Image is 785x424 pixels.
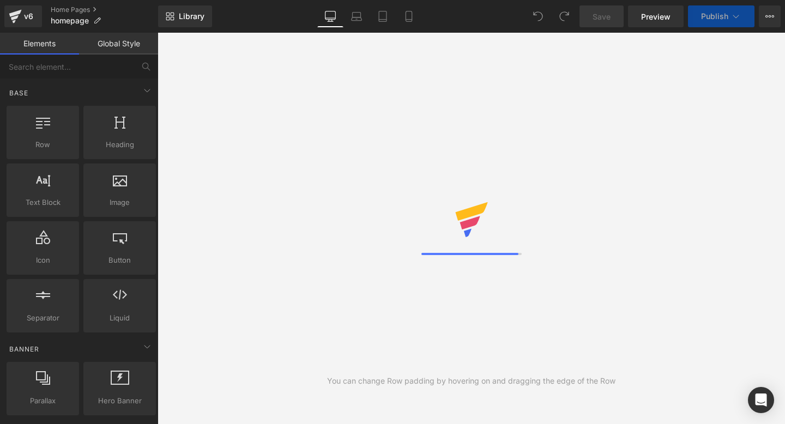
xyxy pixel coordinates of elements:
[759,5,781,27] button: More
[628,5,684,27] a: Preview
[4,5,42,27] a: v6
[79,33,158,54] a: Global Style
[641,11,671,22] span: Preview
[87,197,153,208] span: Image
[87,395,153,407] span: Hero Banner
[87,255,153,266] span: Button
[343,5,370,27] a: Laptop
[370,5,396,27] a: Tablet
[8,88,29,98] span: Base
[327,375,615,387] div: You can change Row padding by hovering on and dragging the edge of the Row
[22,9,35,23] div: v6
[51,5,158,14] a: Home Pages
[10,197,76,208] span: Text Block
[317,5,343,27] a: Desktop
[51,16,89,25] span: homepage
[527,5,549,27] button: Undo
[10,395,76,407] span: Parallax
[10,139,76,150] span: Row
[396,5,422,27] a: Mobile
[87,139,153,150] span: Heading
[10,312,76,324] span: Separator
[593,11,611,22] span: Save
[701,12,728,21] span: Publish
[8,344,40,354] span: Banner
[748,387,774,413] div: Open Intercom Messenger
[179,11,204,21] span: Library
[158,5,212,27] a: New Library
[87,312,153,324] span: Liquid
[10,255,76,266] span: Icon
[688,5,754,27] button: Publish
[553,5,575,27] button: Redo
